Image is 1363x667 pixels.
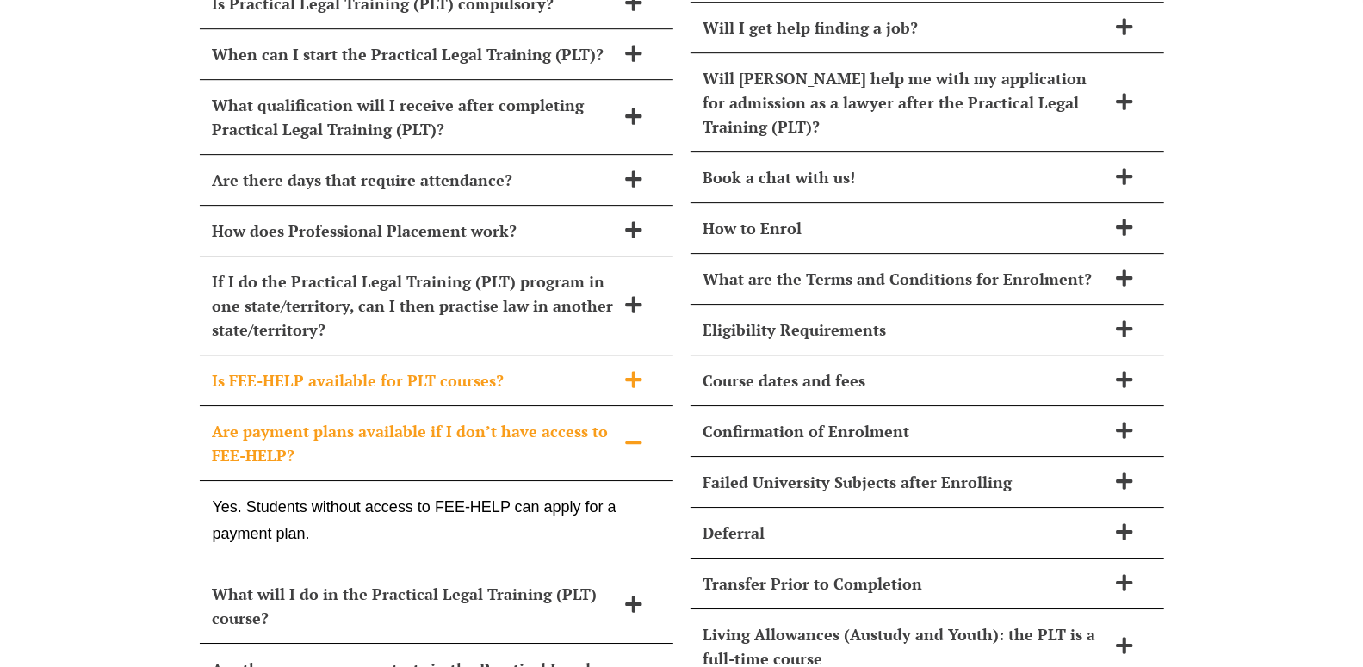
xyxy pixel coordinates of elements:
span: What will I do in the Practical Legal Training (PLT) course? [213,582,616,630]
span: Will [PERSON_NAME] help me with my application for admission as a lawyer after the Practical Lega... [703,66,1106,139]
span: What are the Terms and Conditions for Enrolment? [703,267,1106,291]
span: Eligibility Requirements [703,318,1106,342]
span: Are there days that require attendance? [213,168,616,192]
span: Transfer Prior to Completion [703,571,1106,596]
span: Course dates and fees [703,368,1106,392]
span: Is FEE-HELP available for PLT courses? [213,368,616,392]
span: How does Professional Placement work? [213,219,616,243]
span: If I do the Practical Legal Training (PLT) program in one state/territory, can I then practise la... [213,269,616,342]
span: Confirmation of Enrolment [703,419,1106,443]
span: What qualification will I receive after completing Practical Legal Training (PLT)? [213,93,616,141]
span: How to Enrol [703,216,1106,240]
span: Failed University Subjects after Enrolling [703,470,1106,494]
span: Are payment plans available if I don’t have access to FEE-HELP? [213,419,616,467]
p: Yes. Students without access to FEE-HELP can apply for a payment plan. [213,494,660,547]
span: Deferral [703,521,1106,545]
span: Book a chat with us! [703,165,1106,189]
